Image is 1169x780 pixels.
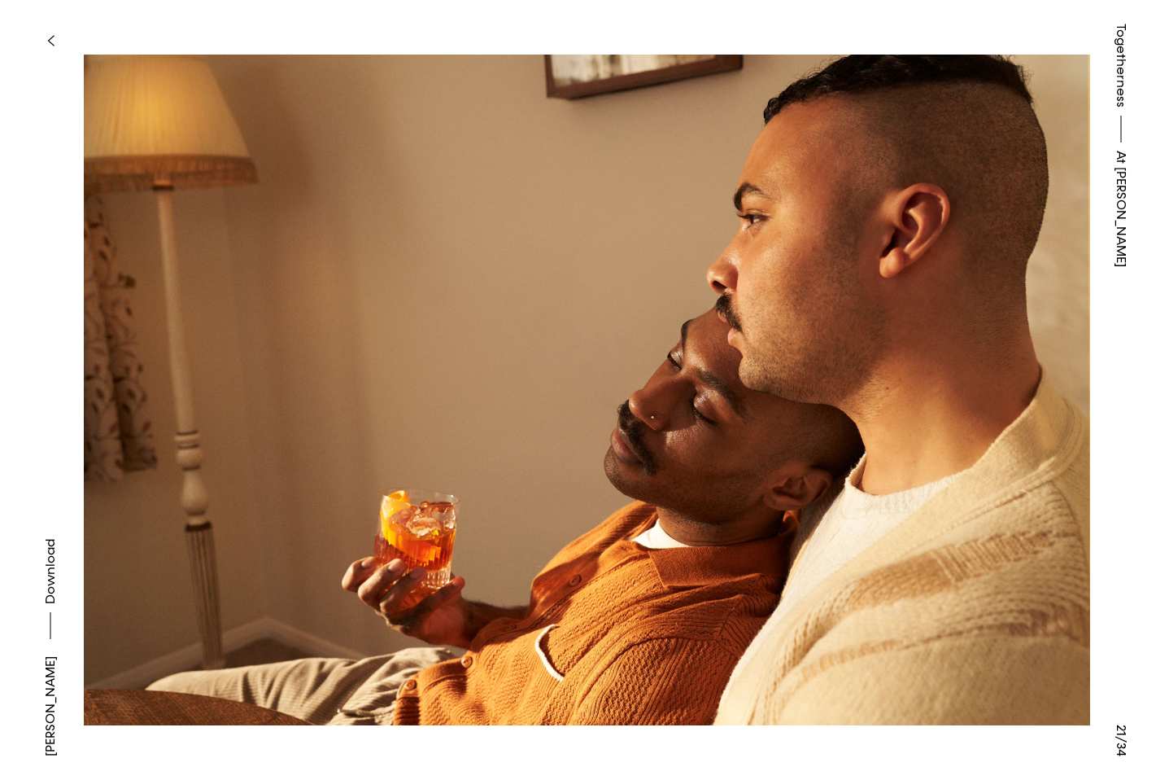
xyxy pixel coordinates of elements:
[41,539,60,647] button: Download asset
[42,539,59,604] span: Download
[1111,24,1131,107] a: Togetherness
[1111,151,1131,267] span: At [PERSON_NAME]
[41,656,60,756] a: [PERSON_NAME]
